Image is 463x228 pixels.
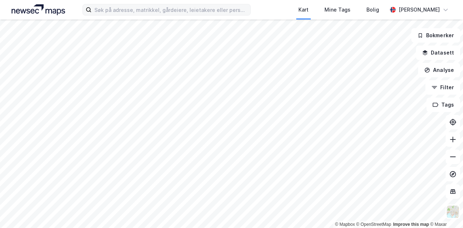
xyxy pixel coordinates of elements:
div: Mine Tags [324,5,351,14]
div: Kart [298,5,309,14]
div: Bolig [366,5,379,14]
input: Søk på adresse, matrikkel, gårdeiere, leietakere eller personer [92,4,250,15]
img: logo.a4113a55bc3d86da70a041830d287a7e.svg [12,4,65,15]
div: [PERSON_NAME] [399,5,440,14]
